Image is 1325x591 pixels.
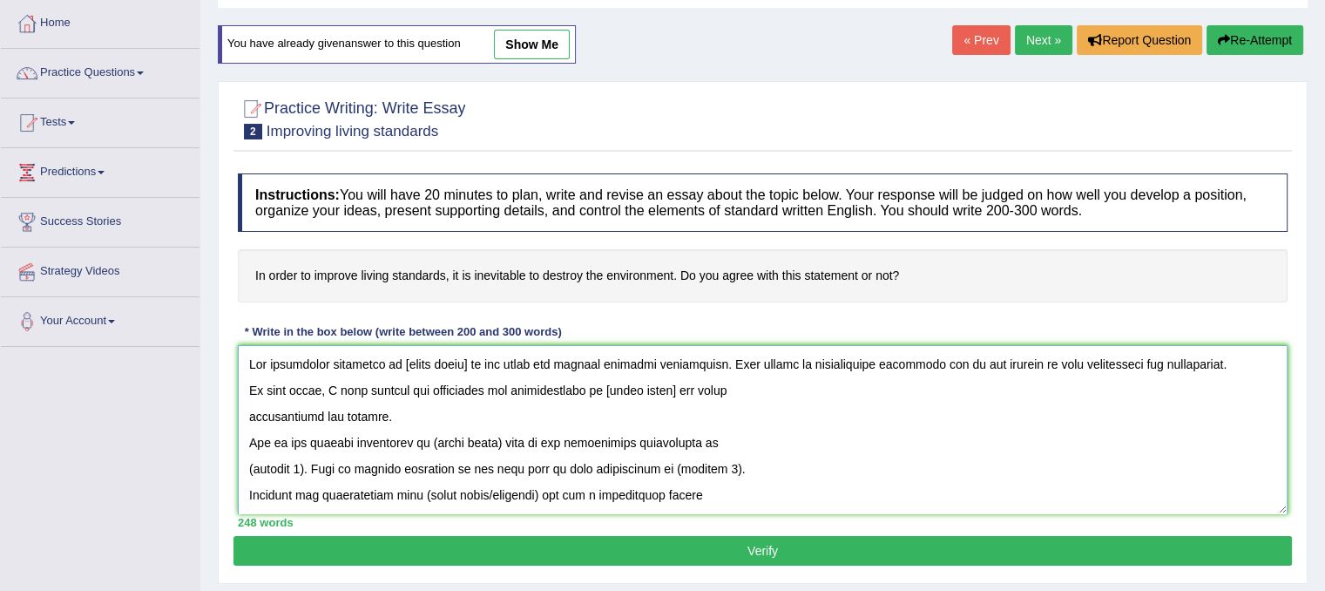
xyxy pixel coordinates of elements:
[1,49,199,92] a: Practice Questions
[1015,25,1072,55] a: Next »
[1207,25,1303,55] button: Re-Attempt
[1077,25,1202,55] button: Report Question
[1,297,199,341] a: Your Account
[494,30,570,59] a: show me
[233,536,1292,566] button: Verify
[218,25,576,64] div: You have already given answer to this question
[1,198,199,241] a: Success Stories
[238,96,465,139] h2: Practice Writing: Write Essay
[238,514,1288,531] div: 248 words
[1,98,199,142] a: Tests
[1,248,199,291] a: Strategy Videos
[238,249,1288,302] h4: In order to improve living standards, it is inevitable to destroy the environment. Do you agree w...
[255,187,340,202] b: Instructions:
[952,25,1010,55] a: « Prev
[267,123,438,139] small: Improving living standards
[244,124,262,139] span: 2
[1,148,199,192] a: Predictions
[238,173,1288,232] h4: You will have 20 minutes to plan, write and revise an essay about the topic below. Your response ...
[238,324,568,341] div: * Write in the box below (write between 200 and 300 words)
